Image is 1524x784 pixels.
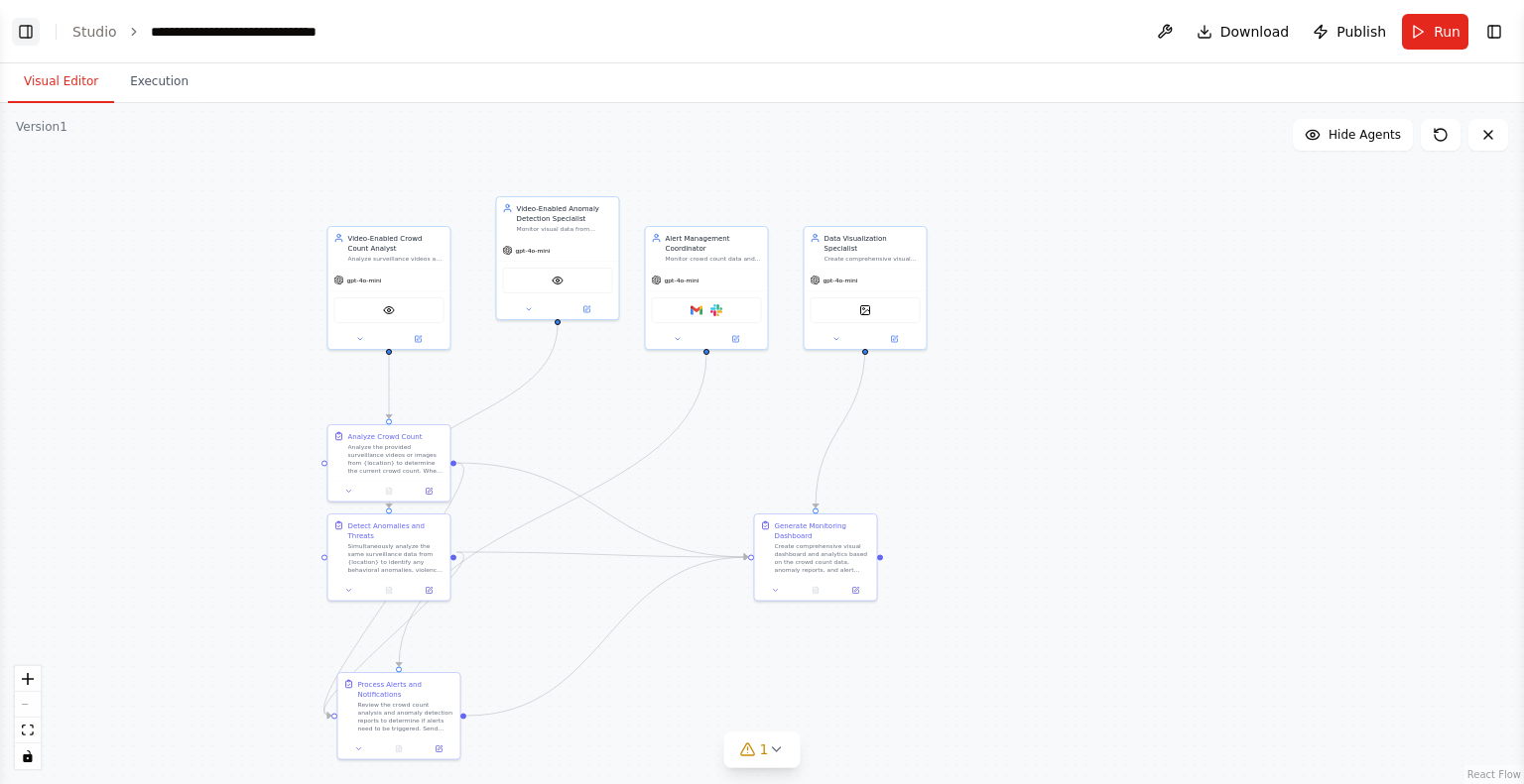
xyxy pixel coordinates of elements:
[327,424,451,503] div: Analyze Crowd CountAnalyze the provided surveillance videos or images from {location} to determin...
[825,233,921,253] div: Data Visualization Specialist
[760,739,769,759] span: 1
[348,542,444,574] div: Simultaneously analyze the same surveillance data from {location} to identify any behavioral anom...
[327,513,451,602] div: Detect Anomalies and ThreatsSimultaneously analyze the same surveillance data from {location} to ...
[517,203,613,223] div: Video-Enabled Anomaly Detection Specialist
[775,542,871,574] div: Create comprehensive visual dashboard and analytics based on the crowd count data, anomaly report...
[72,22,374,42] nav: breadcrumb
[665,277,699,284] span: gpt-4o-mini
[347,277,382,284] span: gpt-4o-mini
[412,585,445,597] button: Open in side panel
[559,303,615,315] button: Open in side panel
[1402,14,1468,50] button: Run
[422,743,455,755] button: Open in side panel
[16,119,67,135] div: Version 1
[824,277,858,284] span: gpt-4o-mini
[456,458,748,562] g: Edge from d1eb1b5e-3e08-4a0d-889c-f14e50c371e2 to 4e710c4c-4931-4f5e-8244-a468f4432d5e
[456,547,748,562] g: Edge from 1c82d0b7-eb1f-4e2f-a9fb-a1fd8c9dc83b to 4e710c4c-4931-4f5e-8244-a468f4432d5e
[384,354,394,418] g: Edge from 82a9a70b-b47a-41f1-a87a-dca62ba378ba to d1eb1b5e-3e08-4a0d-889c-f14e50c371e2
[15,666,41,692] button: zoom in
[666,255,762,263] div: Monitor crowd count data and anomaly reports to automatically trigger appropriate alerts when cro...
[358,701,454,732] div: Review the crowd count analysis and anomaly detection reports to determine if alerts need to be t...
[348,520,444,540] div: Detect Anomalies and Threats
[321,547,466,721] g: Edge from 1c82d0b7-eb1f-4e2f-a9fb-a1fd8c9dc83b to 5b3a3bd6-add6-4877-bdfb-b6105041db60
[72,24,117,40] a: Studio
[859,304,871,316] img: DallETool
[838,585,872,597] button: Open in side panel
[15,666,41,769] div: React Flow controls
[337,672,461,760] div: Process Alerts and NotificationsReview the crowd count analysis and anomaly detection reports to ...
[1189,14,1298,50] button: Download
[1480,18,1508,46] button: Show right sidebar
[1220,22,1290,42] span: Download
[358,679,454,699] div: Process Alerts and Notifications
[348,431,423,441] div: Analyze Crowd Count
[394,354,711,666] g: Edge from 8670e6bd-3863-4a8f-8a15-91dc5b106396 to 5b3a3bd6-add6-4877-bdfb-b6105041db60
[1329,127,1401,143] span: Hide Agents
[390,333,446,345] button: Open in side panel
[710,304,722,316] img: Slack
[691,304,702,316] img: Gmail
[775,520,871,540] div: Generate Monitoring Dashboard
[516,247,551,255] span: gpt-4o-mini
[8,61,114,103] button: Visual Editor
[383,304,395,316] img: VisionTool
[754,513,878,602] div: Generate Monitoring DashboardCreate comprehensive visual dashboard and analytics based on the cro...
[1467,769,1521,780] a: React Flow attribution
[804,226,928,350] div: Data Visualization SpecialistCreate comprehensive visual dashboards and reports showing crowd cou...
[517,225,613,233] div: Monitor visual data from {location} including videos and images to detect behavioral anomalies, v...
[12,18,40,46] button: Show left sidebar
[811,344,870,507] g: Edge from 9356ee25-498d-44c1-8ddb-c6bf57ed804c to 4e710c4c-4931-4f5e-8244-a468f4432d5e
[466,552,748,721] g: Edge from 5b3a3bd6-add6-4877-bdfb-b6105041db60 to 4e710c4c-4931-4f5e-8244-a468f4432d5e
[1336,22,1386,42] span: Publish
[666,233,762,253] div: Alert Management Coordinator
[15,718,41,743] button: fit view
[327,226,451,350] div: Video-Enabled Crowd Count AnalystAnalyze surveillance videos and images to accurately count the n...
[866,333,923,345] button: Open in side panel
[552,275,564,286] img: VisionTool
[795,585,836,597] button: No output available
[15,743,41,769] button: toggle interactivity
[378,743,420,755] button: No output available
[496,196,620,320] div: Video-Enabled Anomaly Detection SpecialistMonitor visual data from {location} including videos an...
[348,255,444,263] div: Analyze surveillance videos and images to accurately count the number of people in {location}. Fo...
[645,226,769,350] div: Alert Management CoordinatorMonitor crowd count data and anomaly reports to automatically trigger...
[1293,119,1413,151] button: Hide Agents
[368,486,410,498] button: No output available
[1434,22,1460,42] span: Run
[368,585,410,597] button: No output available
[114,61,204,103] button: Execution
[1305,14,1394,50] button: Publish
[707,333,764,345] button: Open in side panel
[348,443,444,475] div: Analyze the provided surveillance videos or images from {location} to determine the current crowd...
[825,255,921,263] div: Create comprehensive visual dashboards and reports showing crowd count trends, behavior intensity...
[724,731,801,768] button: 1
[348,233,444,253] div: Video-Enabled Crowd Count Analyst
[384,324,563,507] g: Edge from 1d2db2c9-437a-410c-8b27-9321e9a6a093 to 1c82d0b7-eb1f-4e2f-a9fb-a1fd8c9dc83b
[412,486,445,498] button: Open in side panel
